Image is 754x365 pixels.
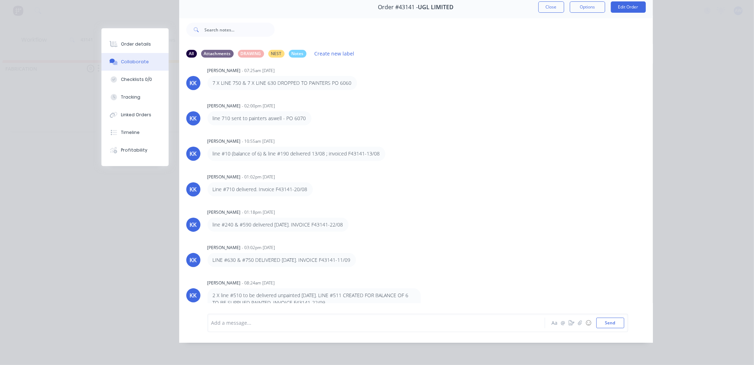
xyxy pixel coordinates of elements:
[101,88,169,106] button: Tracking
[208,138,241,145] div: [PERSON_NAME]
[190,220,197,229] div: KK
[596,318,624,328] button: Send
[213,115,306,122] p: line 710 sent to painters aswell - PO 6070
[418,4,454,11] span: UGL LIMITED
[101,35,169,53] button: Order details
[538,1,564,13] button: Close
[208,280,241,286] div: [PERSON_NAME]
[190,185,197,194] div: KK
[611,1,646,13] button: Edit Order
[121,94,140,100] div: Tracking
[242,174,275,180] div: - 01:02pm [DATE]
[378,4,418,11] span: Order #43141 -
[238,50,264,58] div: DRAWING
[213,150,380,157] p: line #10 (balance of 6) & line #190 delivered 13/08 ; invoiced F43141-13/08
[101,124,169,141] button: Timeline
[213,80,352,87] p: 7 X LINE 750 & 7 X LINE 630 DROPPED TO PAINTERS PO 6060
[242,280,275,286] div: - 08:24am [DATE]
[208,67,241,74] div: [PERSON_NAME]
[121,129,140,136] div: Timeline
[208,103,241,109] div: [PERSON_NAME]
[101,71,169,88] button: Checklists 0/0
[242,103,275,109] div: - 02:00pm [DATE]
[101,53,169,71] button: Collaborate
[121,59,149,65] div: Collaborate
[208,209,241,216] div: [PERSON_NAME]
[213,186,308,193] p: Line #710 delivered. Invoice F43141-20/08
[190,291,197,300] div: KK
[268,50,285,58] div: NEST
[570,1,605,13] button: Options
[121,147,147,153] div: Profitability
[213,221,343,228] p: line #240 & #590 delivered [DATE]. INVOICE F43141-22/08
[190,149,197,158] div: KK
[190,114,197,123] div: KK
[559,319,567,327] button: @
[121,41,151,47] div: Order details
[190,79,197,87] div: KK
[190,256,197,264] div: KK
[101,141,169,159] button: Profitability
[213,292,415,306] p: 2 X line #510 to be delivered unpainted [DATE]. LINE #511 CREATED FOR BALANCE OF 6 TO BE SUPPLIED...
[213,257,351,264] p: LINE #630 & #750 DELIVERED [DATE]. INVOICE F43141-11/09
[311,49,358,58] button: Create new label
[101,106,169,124] button: Linked Orders
[550,319,559,327] button: Aa
[242,209,275,216] div: - 01:18pm [DATE]
[186,50,197,58] div: All
[121,76,152,83] div: Checklists 0/0
[584,319,593,327] button: ☺
[208,174,241,180] div: [PERSON_NAME]
[121,112,151,118] div: Linked Orders
[242,245,275,251] div: - 03:02pm [DATE]
[208,245,241,251] div: [PERSON_NAME]
[242,138,275,145] div: - 10:55am [DATE]
[289,50,306,58] div: Notes
[201,50,234,58] div: Attachments
[242,67,275,74] div: - 07:25am [DATE]
[205,23,275,37] input: Search notes...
